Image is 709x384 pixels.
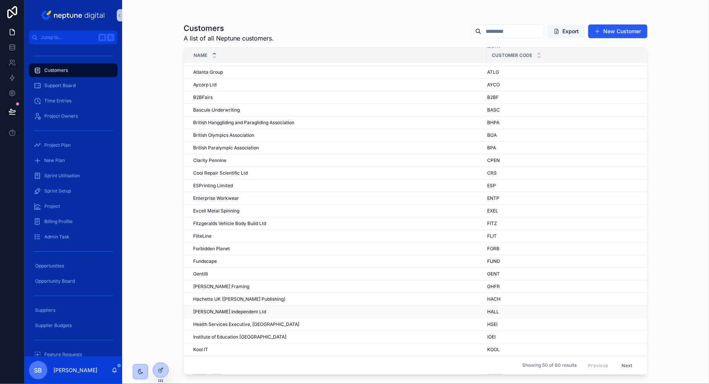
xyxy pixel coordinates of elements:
a: AYCO [487,82,650,88]
a: Aycorp Ltd [193,82,482,88]
a: Institute of Education [GEOGRAPHIC_DATA] [193,334,482,340]
span: Enterprise Workwear [193,195,239,201]
span: Supplier Budgets [35,322,72,329]
a: HSEI [487,321,650,327]
span: [PERSON_NAME] Independent Ltd [193,309,266,315]
a: Hachette UK ([PERSON_NAME] Publishing) [193,296,482,302]
a: ATLG [487,69,650,75]
span: Billing Profile [44,219,73,225]
span: Admin Task [44,234,69,240]
a: Suppliers [29,303,118,317]
a: Health Services Executive, [GEOGRAPHIC_DATA] [193,321,482,327]
span: Gentilli [193,271,208,277]
a: Feature Requests [29,348,118,361]
span: Project Plan [44,142,71,148]
span: GENT [487,271,500,277]
span: Opportunity Board [35,278,75,284]
span: Aycorp Ltd [193,82,216,88]
a: Fitzgeralds Vehicle Body Build Ltd [193,220,482,227]
a: BOA [487,132,650,138]
a: Time Entries [29,94,118,108]
img: App logo [40,9,107,21]
a: Atlanta Group [193,69,482,75]
button: Export [547,24,585,38]
a: BHPA [487,120,650,126]
a: Admin Task [29,230,118,244]
a: Sprint Utilisation [29,169,118,183]
span: Bascule Underwriting [193,107,240,113]
a: ENTP [487,195,650,201]
span: ATLG [487,69,499,75]
a: Support Board [29,79,118,92]
span: Jump to... [41,34,95,41]
span: Project Owners [44,113,78,119]
span: Cool Repair Scientific Ltd [193,170,248,176]
a: BPA [487,145,650,151]
button: Jump to...K [29,31,118,44]
a: Cool Repair Scientific Ltd [193,170,482,176]
a: Kool IT [193,347,482,353]
span: FUND [487,258,500,264]
span: BASC [487,107,500,113]
span: Forbidden Planet [193,246,230,252]
a: New Plan [29,154,118,167]
a: ESPrinting Limited [193,183,482,189]
span: British Paralympic Association [193,145,259,151]
div: scrollable content [24,44,122,356]
a: EXEL [487,208,650,214]
span: GHFR [487,284,500,290]
a: British Paralympic Association [193,145,482,151]
a: FliteLine [193,233,482,239]
span: Project [44,203,60,209]
span: CRS [487,170,497,176]
a: Billing Profile [29,215,118,228]
span: BPA [487,145,496,151]
a: Enterprise Workwear [193,195,482,201]
a: [PERSON_NAME] Independent Ltd [193,309,482,315]
span: Kool IT [193,347,208,353]
span: Feature Requests [44,352,82,358]
span: Suppliers [35,307,55,313]
span: ESP [487,183,496,189]
button: Next [617,360,638,371]
a: Gentilli [193,271,482,277]
a: ESP [487,183,650,189]
span: British Hanggliding and Paragliding Association [193,120,294,126]
a: B2BF [487,94,650,100]
a: FLIT [487,233,650,239]
a: IOEI [487,334,650,340]
span: FORB [487,246,499,252]
span: New Plan [44,157,65,164]
a: B2BFairs [193,94,482,100]
span: B2BF [487,94,499,100]
p: [PERSON_NAME] [53,366,97,374]
a: Clarity Pennine [193,157,482,164]
a: Excell Metal Spinning [193,208,482,214]
span: Time Entries [44,98,71,104]
a: Bascule Underwriting [193,107,482,113]
a: FUND [487,258,650,264]
a: Forbidden Planet [193,246,482,252]
span: FITZ [487,220,497,227]
a: Customers [29,63,118,77]
a: GENT [487,271,650,277]
span: Customer Code [492,52,532,58]
a: British Hanggliding and Paragliding Association [193,120,482,126]
a: HACH [487,296,650,302]
button: New Customer [588,24,648,38]
a: Project [29,199,118,213]
a: Fundscape [193,258,482,264]
a: FITZ [487,220,650,227]
a: FORB [487,246,650,252]
span: HSEI [487,321,497,327]
span: B2BFairs [193,94,213,100]
a: Supplier Budgets [29,319,118,332]
span: FLIT [487,233,497,239]
span: KOOL [487,347,500,353]
a: Project Owners [29,109,118,123]
span: Fitzgeralds Vehicle Body Build Ltd [193,220,266,227]
span: SB [34,366,42,375]
span: EXEL [487,208,498,214]
span: Health Services Executive, [GEOGRAPHIC_DATA] [193,321,299,327]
